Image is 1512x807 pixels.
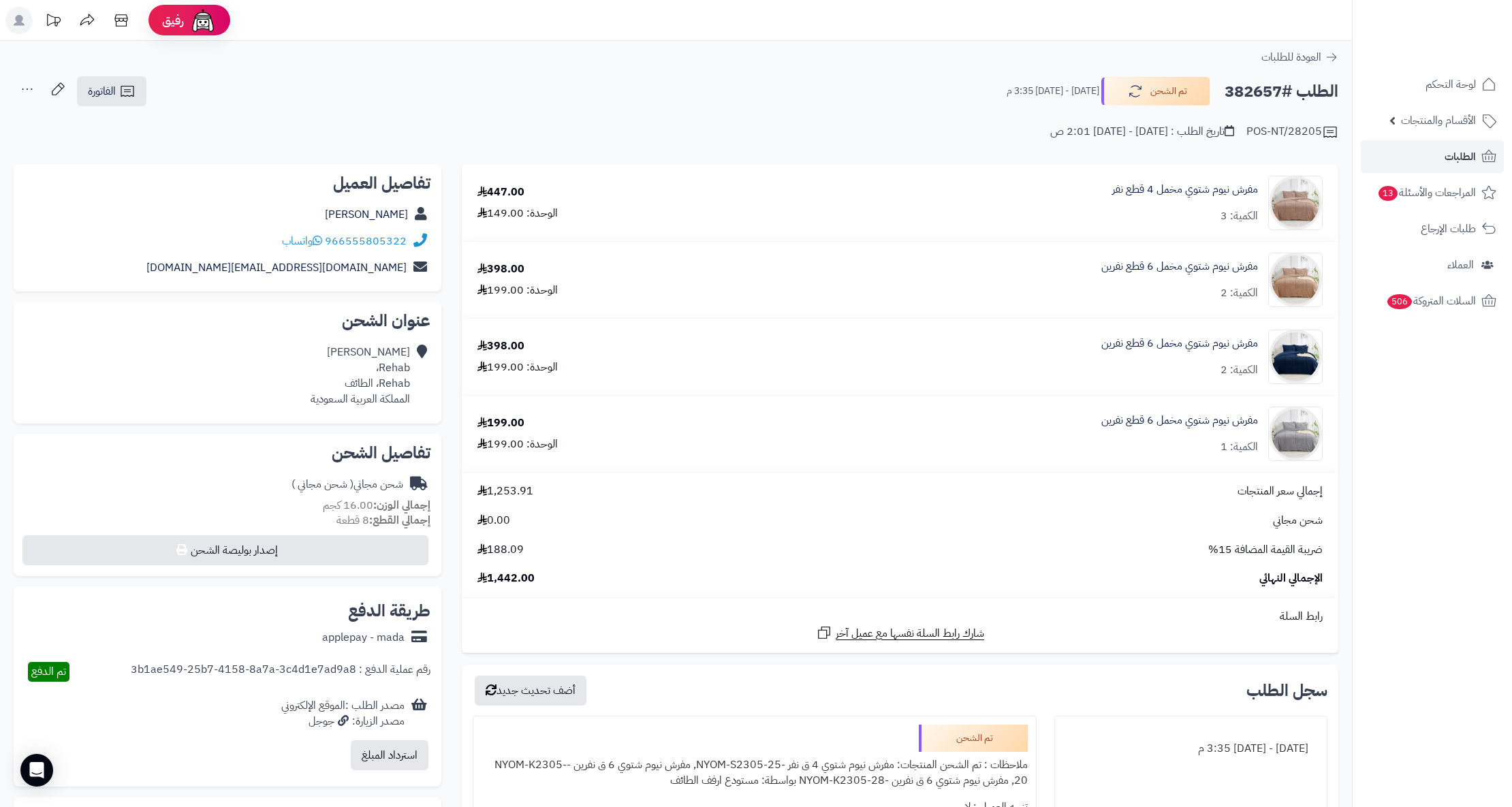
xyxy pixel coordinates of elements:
div: 398.00 [477,338,524,354]
a: الفاتورة [77,76,146,106]
a: العودة للطلبات [1261,49,1338,65]
img: ai-face.png [189,7,217,34]
button: استرداد المبلغ [351,740,428,770]
div: 447.00 [477,185,524,200]
span: الأقسام والمنتجات [1401,111,1476,130]
div: 398.00 [477,262,524,277]
span: العملاء [1447,255,1474,274]
div: الكمية: 2 [1220,285,1258,301]
a: مفرش نيوم شتوي مخمل 6 قطع نفرين [1101,259,1258,274]
span: 188.09 [477,542,524,558]
div: applepay - mada [322,630,405,646]
button: تم الشحن [1101,77,1210,106]
div: شحن مجاني [292,477,403,492]
strong: إجمالي الوزن: [373,497,430,513]
span: 1,442.00 [477,571,535,586]
button: أضف تحديث جديد [475,676,586,706]
span: 506 [1387,294,1412,309]
a: مفرش نيوم شتوي مخمل 6 قطع نفرين [1101,413,1258,428]
a: مفرش نيوم شتوي مخمل 4 قطع نفر [1112,182,1258,197]
div: 199.00 [477,415,524,431]
a: 966555805322 [325,233,407,249]
a: لوحة التحكم [1361,68,1504,101]
h2: طريقة الدفع [348,603,430,619]
small: 8 قطعة [336,512,430,528]
small: [DATE] - [DATE] 3:35 م [1007,84,1099,98]
img: 1734447686-110202020130-90x90.jpg [1269,407,1322,461]
span: شارك رابط السلة نفسها مع عميل آخر [836,626,984,642]
div: ملاحظات : تم الشحن المنتجات: مفرش نيوم شتوي 4 ق نفر -NYOM-S2305-25, مفرش نيوم شتوي 6 ق نفرين -NYO... [482,752,1028,794]
div: POS-NT/28205 [1246,124,1338,140]
span: 0.00 [477,513,510,528]
div: Open Intercom Messenger [20,754,53,787]
div: رقم عملية الدفع : 3b1ae549-25b7-4158-8a7a-3c4d1e7ad9a8 [131,662,430,682]
h2: تفاصيل العميل [25,175,430,191]
span: 13 [1379,186,1398,201]
span: طلبات الإرجاع [1421,219,1476,238]
span: رفيق [162,12,184,29]
span: لوحة التحكم [1426,75,1476,94]
a: واتساب [282,233,322,249]
a: [DOMAIN_NAME][EMAIL_ADDRESS][DOMAIN_NAME] [146,259,407,276]
span: ( شحن مجاني ) [292,476,353,492]
a: السلات المتروكة506 [1361,285,1504,317]
div: [DATE] - [DATE] 3:35 م [1063,735,1319,762]
a: المراجعات والأسئلة13 [1361,176,1504,209]
div: الوحدة: 199.00 [477,437,558,452]
h2: تفاصيل الشحن [25,445,430,461]
a: الطلبات [1361,140,1504,173]
span: 1,253.91 [477,484,533,499]
span: تم الدفع [31,663,66,680]
h2: الطلب #382657 [1225,78,1338,106]
div: رابط السلة [467,609,1333,624]
div: مصدر الزيارة: جوجل [281,714,405,729]
div: الكمية: 1 [1220,439,1258,455]
div: [PERSON_NAME] Rehab، Rehab، الطائف المملكة العربية السعودية [311,345,410,407]
span: المراجعات والأسئلة [1377,183,1476,202]
span: العودة للطلبات [1261,49,1321,65]
span: الإجمالي النهائي [1259,571,1323,586]
div: الوحدة: 149.00 [477,206,558,221]
a: مفرش نيوم شتوي مخمل 6 قطع نفرين [1101,336,1258,351]
span: ضريبة القيمة المضافة 15% [1208,542,1323,558]
a: [PERSON_NAME] [325,206,408,223]
a: تحديثات المنصة [36,7,70,37]
strong: إجمالي القطع: [369,512,430,528]
img: logo-2.png [1419,37,1499,65]
img: 1734448234-110202020134-90x90.jpg [1269,253,1322,307]
span: إجمالي سعر المنتجات [1238,484,1323,499]
h2: عنوان الشحن [25,313,430,329]
img: 1734504938-110201020123-90x90.jpg [1269,176,1322,230]
span: شحن مجاني [1273,513,1323,528]
button: إصدار بوليصة الشحن [22,535,428,565]
div: تم الشحن [919,725,1028,752]
a: العملاء [1361,249,1504,281]
a: طلبات الإرجاع [1361,212,1504,245]
span: الطلبات [1445,147,1476,166]
div: الوحدة: 199.00 [477,360,558,375]
div: الكمية: 2 [1220,362,1258,378]
img: 1734447854-110202020138-90x90.jpg [1269,330,1322,384]
div: مصدر الطلب :الموقع الإلكتروني [281,698,405,729]
div: الوحدة: 199.00 [477,283,558,298]
div: الكمية: 3 [1220,208,1258,224]
h3: سجل الطلب [1246,682,1327,699]
span: الفاتورة [88,83,116,99]
a: شارك رابط السلة نفسها مع عميل آخر [816,624,984,642]
span: السلات المتروكة [1386,291,1476,311]
small: 16.00 كجم [323,497,430,513]
div: تاريخ الطلب : [DATE] - [DATE] 2:01 ص [1050,124,1234,140]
